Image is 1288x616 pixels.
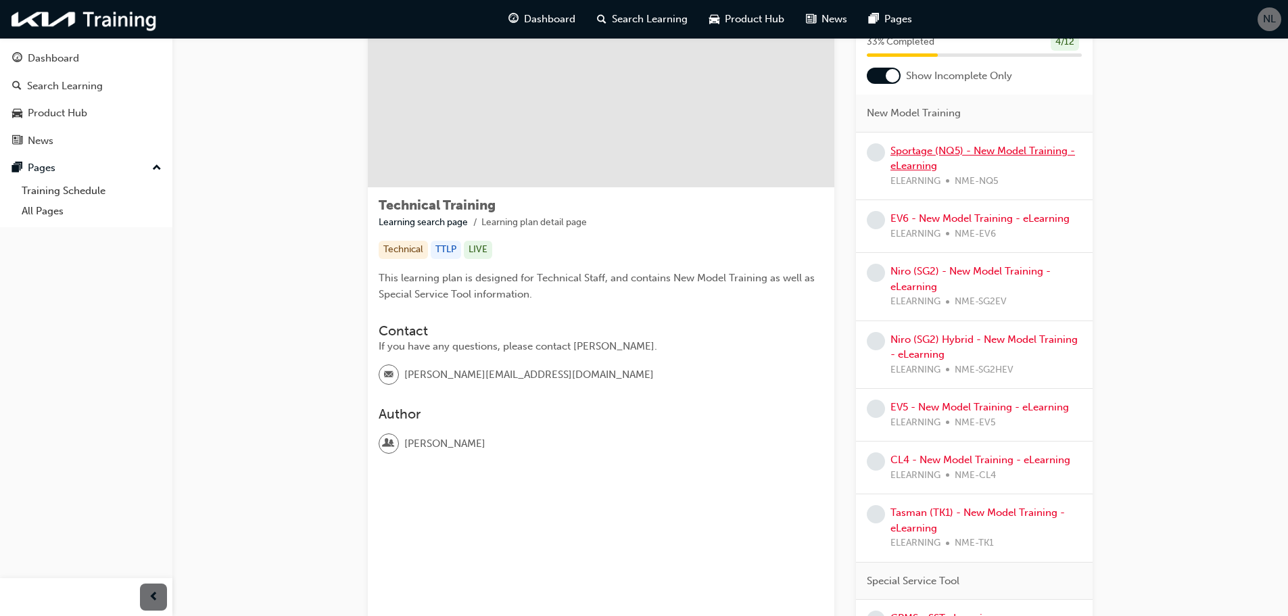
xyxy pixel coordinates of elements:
[379,406,824,422] h3: Author
[890,468,940,483] span: ELEARNING
[869,11,879,28] span: pages-icon
[795,5,858,33] a: news-iconNews
[404,367,654,383] span: [PERSON_NAME][EMAIL_ADDRESS][DOMAIN_NAME]
[955,174,999,189] span: NME-NQ5
[612,11,688,27] span: Search Learning
[955,415,996,431] span: NME-EV5
[498,5,586,33] a: guage-iconDashboard
[379,323,824,339] h3: Contact
[5,46,167,71] a: Dashboard
[5,101,167,126] a: Product Hub
[884,11,912,27] span: Pages
[955,294,1007,310] span: NME-SG2EV
[7,5,162,33] img: kia-training
[890,174,940,189] span: ELEARNING
[890,227,940,242] span: ELEARNING
[379,241,428,259] div: Technical
[890,454,1070,466] a: CL4 - New Model Training - eLearning
[1051,33,1079,51] div: 4 / 12
[867,332,885,350] span: learningRecordVerb_NONE-icon
[379,197,496,213] span: Technical Training
[955,536,994,551] span: NME-TK1
[524,11,575,27] span: Dashboard
[379,216,468,228] a: Learning search page
[867,505,885,523] span: learningRecordVerb_NONE-icon
[890,212,1070,224] a: EV6 - New Model Training - eLearning
[1263,11,1276,27] span: NL
[12,80,22,93] span: search-icon
[464,241,492,259] div: LIVE
[5,74,167,99] a: Search Learning
[597,11,606,28] span: search-icon
[890,536,940,551] span: ELEARNING
[858,5,923,33] a: pages-iconPages
[890,333,1078,361] a: Niro (SG2) Hybrid - New Model Training - eLearning
[152,160,162,177] span: up-icon
[1258,7,1281,31] button: NL
[379,272,817,300] span: This learning plan is designed for Technical Staff, and contains New Model Training as well as Sp...
[12,108,22,120] span: car-icon
[821,11,847,27] span: News
[955,468,996,483] span: NME-CL4
[955,362,1013,378] span: NME-SG2HEV
[890,506,1065,534] a: Tasman (TK1) - New Model Training - eLearning
[890,294,940,310] span: ELEARNING
[384,435,393,452] span: user-icon
[27,78,103,94] div: Search Learning
[867,105,961,121] span: New Model Training
[28,51,79,66] div: Dashboard
[12,53,22,65] span: guage-icon
[890,265,1051,293] a: Niro (SG2) - New Model Training - eLearning
[890,415,940,431] span: ELEARNING
[867,264,885,282] span: learningRecordVerb_NONE-icon
[586,5,698,33] a: search-iconSearch Learning
[379,339,824,354] div: If you have any questions, please contact [PERSON_NAME].
[906,68,1012,84] span: Show Incomplete Only
[149,589,159,606] span: prev-icon
[698,5,795,33] a: car-iconProduct Hub
[12,135,22,147] span: news-icon
[28,133,53,149] div: News
[5,156,167,181] button: Pages
[28,160,55,176] div: Pages
[867,143,885,162] span: learningRecordVerb_NONE-icon
[508,11,519,28] span: guage-icon
[481,215,587,231] li: Learning plan detail page
[867,211,885,229] span: learningRecordVerb_NONE-icon
[404,436,485,452] span: [PERSON_NAME]
[384,366,393,384] span: email-icon
[5,43,167,156] button: DashboardSearch LearningProduct HubNews
[431,241,461,259] div: TTLP
[16,181,167,202] a: Training Schedule
[725,11,784,27] span: Product Hub
[890,362,940,378] span: ELEARNING
[28,105,87,121] div: Product Hub
[890,401,1069,413] a: EV5 - New Model Training - eLearning
[890,145,1075,172] a: Sportage (NQ5) - New Model Training - eLearning
[867,400,885,418] span: learningRecordVerb_NONE-icon
[16,201,167,222] a: All Pages
[806,11,816,28] span: news-icon
[867,452,885,471] span: learningRecordVerb_NONE-icon
[12,162,22,174] span: pages-icon
[955,227,996,242] span: NME-EV6
[867,573,959,589] span: Special Service Tool
[5,128,167,153] a: News
[709,11,719,28] span: car-icon
[867,34,934,50] span: 33 % Completed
